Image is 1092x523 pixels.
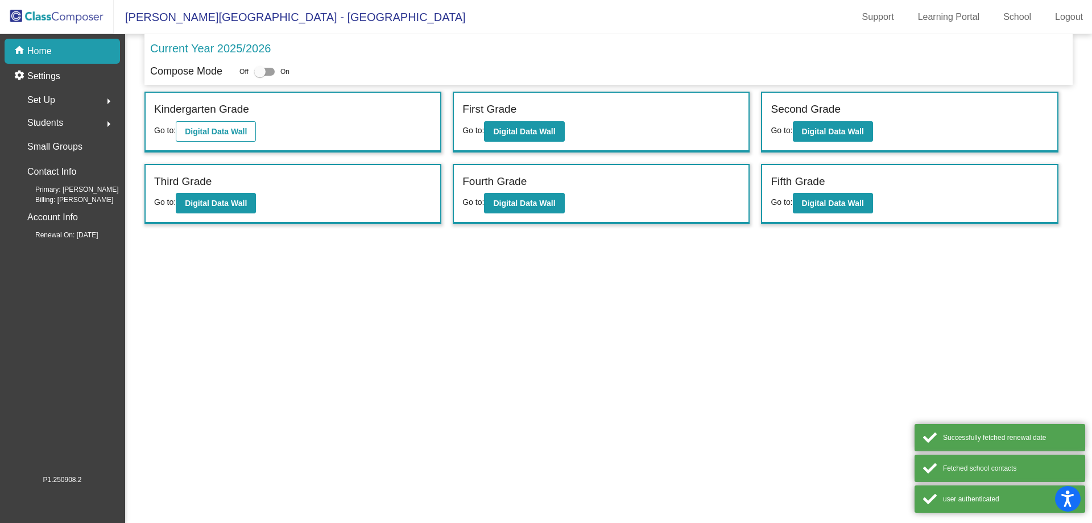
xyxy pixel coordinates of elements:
div: Successfully fetched renewal date [943,433,1077,443]
div: user authenticated [943,494,1077,504]
span: Primary: [PERSON_NAME] [17,184,119,195]
mat-icon: home [14,44,27,58]
a: School [994,8,1040,26]
span: Renewal On: [DATE] [17,230,98,240]
mat-icon: arrow_right [102,117,115,131]
label: First Grade [462,101,516,118]
span: Go to: [462,126,484,135]
button: Digital Data Wall [176,121,256,142]
label: Second Grade [771,101,841,118]
span: On [280,67,289,77]
a: Support [853,8,903,26]
span: Go to: [771,126,792,135]
span: Go to: [771,197,792,207]
button: Digital Data Wall [484,193,564,213]
label: Fifth Grade [771,174,825,190]
span: Students [27,115,63,131]
p: Contact Info [27,164,76,180]
p: Current Year 2025/2026 [150,40,271,57]
div: Fetched school contacts [943,463,1077,473]
button: Digital Data Wall [793,121,873,142]
p: Compose Mode [150,64,222,79]
button: Digital Data Wall [484,121,564,142]
p: Account Info [27,209,78,225]
b: Digital Data Wall [185,127,247,136]
b: Digital Data Wall [185,199,247,208]
span: Go to: [462,197,484,207]
p: Home [27,44,52,58]
a: Logout [1046,8,1092,26]
b: Digital Data Wall [493,199,555,208]
button: Digital Data Wall [793,193,873,213]
button: Digital Data Wall [176,193,256,213]
span: Go to: [154,126,176,135]
span: Set Up [27,92,55,108]
mat-icon: settings [14,69,27,83]
b: Digital Data Wall [802,199,864,208]
a: Learning Portal [909,8,989,26]
span: Off [239,67,249,77]
mat-icon: arrow_right [102,94,115,108]
p: Small Groups [27,139,82,155]
label: Third Grade [154,174,212,190]
label: Fourth Grade [462,174,527,190]
p: Settings [27,69,60,83]
span: Go to: [154,197,176,207]
span: [PERSON_NAME][GEOGRAPHIC_DATA] - [GEOGRAPHIC_DATA] [114,8,466,26]
label: Kindergarten Grade [154,101,249,118]
b: Digital Data Wall [802,127,864,136]
span: Billing: [PERSON_NAME] [17,195,113,205]
b: Digital Data Wall [493,127,555,136]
